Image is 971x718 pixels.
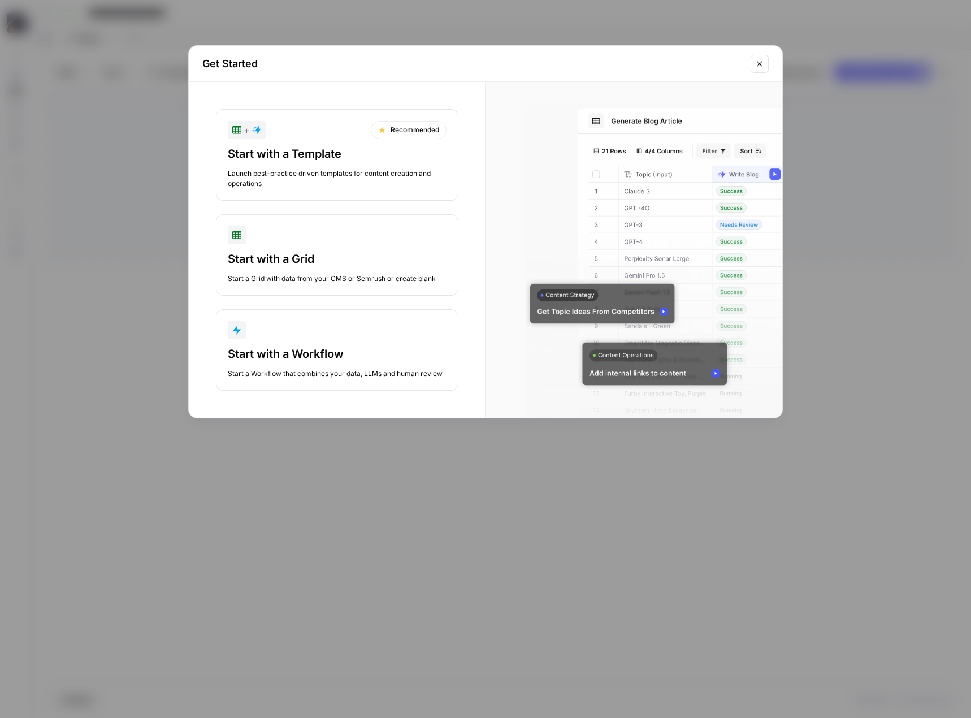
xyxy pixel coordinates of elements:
div: Start a Grid with data from your CMS or Semrush or create blank [228,274,447,284]
button: +RecommendedStart with a TemplateLaunch best-practice driven templates for content creation and o... [216,109,458,201]
button: Start with a GridStart a Grid with data from your CMS or Semrush or create blank [216,214,458,296]
div: Start a Workflow that combines your data, LLMs and human review [228,369,447,379]
div: Start with a Workflow [228,346,447,362]
h2: Get Started [202,56,744,72]
div: Recommended [371,121,447,139]
div: + [232,123,261,137]
button: Start with a WorkflowStart a Workflow that combines your data, LLMs and human review [216,309,458,391]
button: Close modal [751,55,769,73]
div: Start with a Template [228,146,447,162]
div: Start with a Grid [228,251,447,267]
div: Launch best-practice driven templates for content creation and operations [228,168,447,189]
